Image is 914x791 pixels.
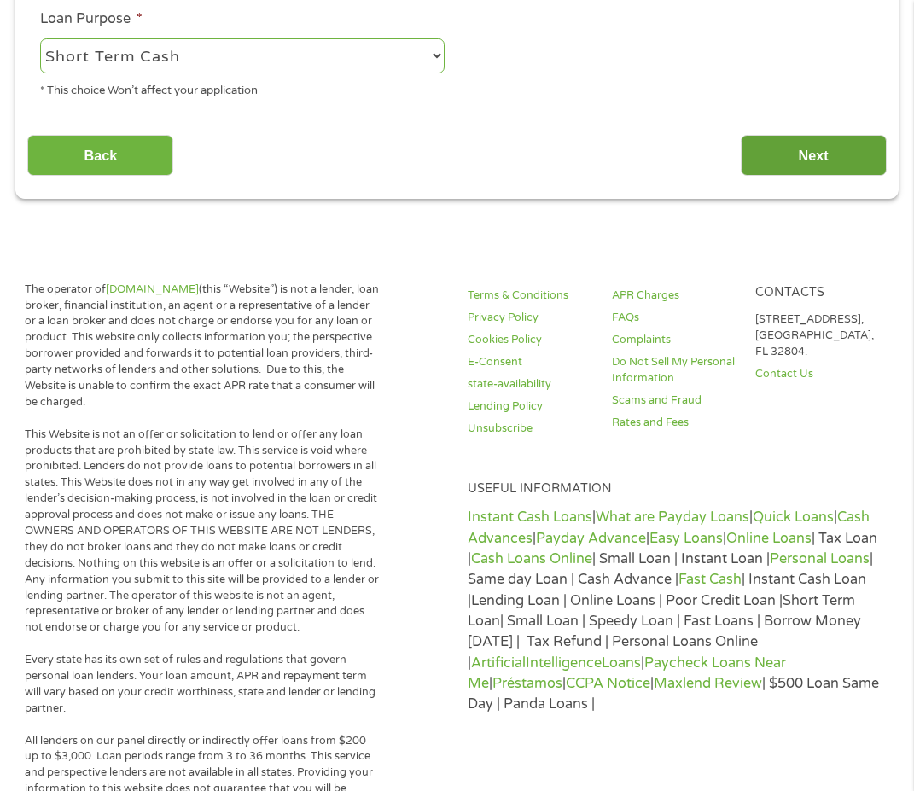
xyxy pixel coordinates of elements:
[468,376,591,393] a: state-availability
[678,571,742,588] a: Fast Cash
[612,415,736,431] a: Rates and Fees
[612,332,736,348] a: Complaints
[468,654,786,692] a: Paycheck Loans Near Me
[468,509,870,546] a: Cash Advances
[753,509,834,526] a: Quick Loans
[468,481,879,497] h4: Useful Information
[468,421,591,437] a: Unsubscribe
[654,675,762,692] a: Maxlend Review
[649,530,723,547] a: Easy Loans
[468,288,591,304] a: Terms & Conditions
[471,654,526,672] a: Artificial
[25,282,381,410] p: The operator of (this “Website”) is not a lender, loan broker, financial institution, an agent or...
[526,654,602,672] a: Intelligence
[468,310,591,326] a: Privacy Policy
[106,282,199,296] a: [DOMAIN_NAME]
[770,550,870,567] a: Personal Loans
[755,285,879,301] h4: Contacts
[40,10,143,28] label: Loan Purpose
[492,675,562,692] a: Préstamos
[755,366,879,382] a: Contact Us
[468,509,592,526] a: Instant Cash Loans
[25,427,381,637] p: This Website is not an offer or solicitation to lend or offer any loan products that are prohibit...
[602,654,641,672] a: Loans
[612,354,736,387] a: Do Not Sell My Personal Information
[612,393,736,409] a: Scams and Fraud
[612,288,736,304] a: APR Charges
[536,530,646,547] a: Payday Advance
[566,675,650,692] a: CCPA Notice
[468,354,591,370] a: E-Consent
[726,530,812,547] a: Online Loans
[755,311,879,360] p: [STREET_ADDRESS], [GEOGRAPHIC_DATA], FL 32804.
[40,76,445,99] div: * This choice Won’t affect your application
[468,507,879,714] p: | | | | | | | Tax Loan | | Small Loan | Instant Loan | | Same day Loan | Cash Advance | | Instant...
[468,332,591,348] a: Cookies Policy
[468,398,591,415] a: Lending Policy
[741,135,887,177] input: Next
[471,550,592,567] a: Cash Loans Online
[612,310,736,326] a: FAQs
[27,135,173,177] input: Back
[25,652,381,717] p: Every state has its own set of rules and regulations that govern personal loan lenders. Your loan...
[596,509,749,526] a: What are Payday Loans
